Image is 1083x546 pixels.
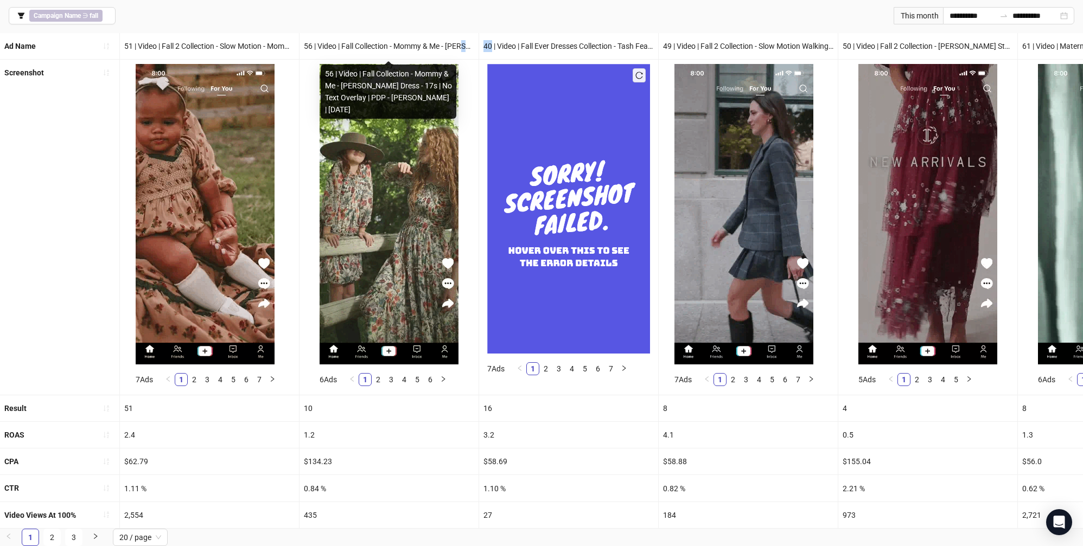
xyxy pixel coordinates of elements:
[753,374,765,386] a: 4
[779,374,791,386] a: 6
[253,373,266,386] li: 7
[487,364,505,373] span: 7 Ads
[321,65,456,119] div: 56 | Video | Fall Collection - Mommy & Me - [PERSON_NAME] Dress - 17s | No Text Overlay | PDP - [...
[808,376,814,382] span: right
[553,363,565,375] a: 3
[43,529,61,546] li: 2
[90,12,98,20] b: fall
[479,395,658,421] div: 16
[858,375,876,384] span: 5 Ads
[727,374,739,386] a: 2
[424,374,436,386] a: 6
[346,373,359,386] button: left
[937,374,949,386] a: 4
[838,502,1017,528] div: 973
[269,376,276,382] span: right
[175,374,187,386] a: 1
[704,376,710,382] span: left
[29,10,103,22] span: ∋
[359,373,372,386] li: 1
[320,375,337,384] span: 6 Ads
[659,422,838,448] div: 4.1
[4,68,44,77] b: Screenshot
[700,373,713,386] li: Previous Page
[4,42,36,50] b: Ad Name
[858,64,997,364] img: Screenshot 1840916519708673
[300,422,479,448] div: 1.2
[479,502,658,528] div: 27
[659,395,838,421] div: 8
[240,374,252,386] a: 6
[4,404,27,413] b: Result
[22,529,39,545] a: 1
[766,373,779,386] li: 5
[888,376,894,382] span: left
[659,475,838,501] div: 0.82 %
[4,484,19,492] b: CTR
[700,373,713,386] button: left
[565,362,578,375] li: 4
[120,33,299,59] div: 51 | Video | Fall 2 Collection - Slow Motion - Mommy & Me + Size Inclusivity - 19s | No Text Over...
[727,373,740,386] li: 2
[103,431,110,439] span: sort-ascending
[214,374,226,386] a: 4
[9,7,116,24] button: Campaign Name ∋ fall
[966,376,972,382] span: right
[838,475,1017,501] div: 2.21 %
[838,395,1017,421] div: 4
[884,373,897,386] button: left
[411,373,424,386] li: 5
[266,373,279,386] li: Next Page
[120,395,299,421] div: 51
[517,365,523,371] span: left
[103,511,110,518] span: sort-ascending
[1038,375,1055,384] span: 6 Ads
[240,373,253,386] li: 6
[87,529,104,546] li: Next Page
[4,457,18,466] b: CPA
[605,363,617,375] a: 7
[227,373,240,386] li: 5
[539,362,552,375] li: 2
[300,395,479,421] div: 10
[385,373,398,386] li: 3
[617,362,630,375] li: Next Page
[963,373,976,386] button: right
[621,365,627,371] span: right
[120,422,299,448] div: 2.4
[540,363,552,375] a: 2
[201,373,214,386] li: 3
[120,448,299,474] div: $62.79
[66,529,82,545] a: 3
[779,373,792,386] li: 6
[479,33,658,59] div: 40 | Video | Fall Ever Dresses Collection - Tash Featuring Dresses On Rack - Fall Print - Founder...
[424,373,437,386] li: 6
[201,374,213,386] a: 3
[136,64,275,364] img: Screenshot 1840914176268289
[963,373,976,386] li: Next Page
[513,362,526,375] button: left
[924,374,936,386] a: 3
[188,374,200,386] a: 2
[120,502,299,528] div: 2,554
[34,12,81,20] b: Campaign Name
[214,373,227,386] li: 4
[1064,373,1077,386] button: left
[838,33,1017,59] div: 50 | Video | Fall 2 Collection - [PERSON_NAME] Studio Blowing Dress - New Arrivals - 9s | Text Ov...
[591,362,604,375] li: 6
[479,475,658,501] div: 1.10 %
[838,448,1017,474] div: $155.04
[411,374,423,386] a: 5
[894,7,943,24] div: This month
[1046,509,1072,535] div: Open Intercom Messenger
[740,374,752,386] a: 3
[923,373,937,386] li: 3
[999,11,1008,20] span: to
[766,374,778,386] a: 5
[1064,373,1077,386] li: Previous Page
[4,431,24,439] b: ROAS
[635,72,643,79] span: reload
[103,458,110,465] span: sort-ascending
[437,373,450,386] button: right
